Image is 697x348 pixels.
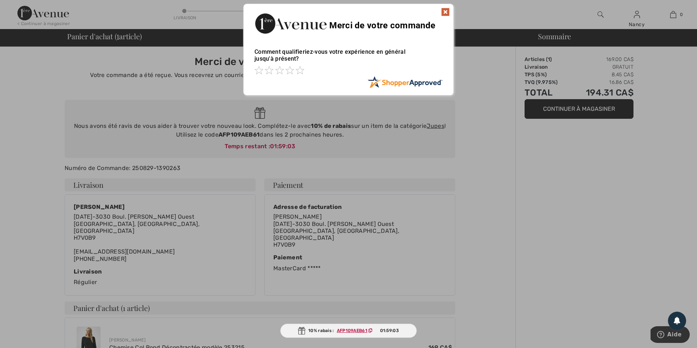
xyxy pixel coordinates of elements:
ins: AFP109AEB61 [337,328,367,333]
div: 10% rabais : [280,324,417,338]
span: Merci de votre commande [329,20,435,31]
img: Gift.svg [298,327,305,335]
span: Aide [17,5,31,12]
img: Merci de votre commande [254,11,327,36]
span: 01:59:03 [380,327,399,334]
div: Comment qualifieriez-vous votre expérience en général jusqu'à présent? [254,41,443,76]
img: x [441,8,450,16]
